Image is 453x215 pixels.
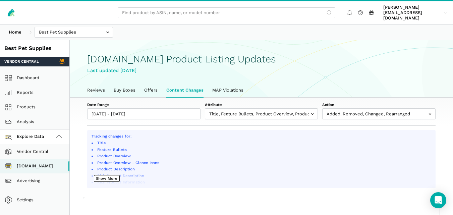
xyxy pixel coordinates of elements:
[109,83,140,97] a: Buy Boxes
[205,108,318,119] input: Title, Feature Bullets, Product Overview, Product Overview - Glance Icons, Product Description, R...
[96,140,431,146] li: Title
[96,160,431,165] li: Product Overview - Glance Icons
[83,83,109,97] a: Reviews
[4,27,26,38] a: Home
[118,7,335,18] input: Find product by ASIN, name, or model number
[205,102,318,107] label: Attribute
[4,59,39,64] span: Vendor Central
[96,166,431,172] li: Product Description
[4,45,65,52] div: Best Pet Supplies
[208,83,248,97] a: MAP Violations
[35,27,113,38] input: Best Pet Supplies
[140,83,162,97] a: Offers
[322,108,436,119] input: Added, Removed, Changed, Rearranged
[322,102,436,107] label: Action
[87,54,436,65] h1: [DOMAIN_NAME] Product Listing Updates
[92,133,431,139] p: Tracking changes for:
[430,192,446,208] div: Open Intercom Messenger
[381,4,449,22] a: [PERSON_NAME][EMAIL_ADDRESS][DOMAIN_NAME]
[162,83,208,97] a: Content Changes
[87,67,436,74] div: Last updated [DATE]
[94,175,120,182] button: Show More
[96,153,431,159] li: Product Overview
[7,133,44,141] span: Explore Data
[96,179,431,185] li: Rich Product Information
[96,173,431,178] li: Rich Product Description
[383,5,442,21] span: [PERSON_NAME][EMAIL_ADDRESS][DOMAIN_NAME]
[87,102,201,107] label: Date Range
[96,147,431,152] li: Feature Bullets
